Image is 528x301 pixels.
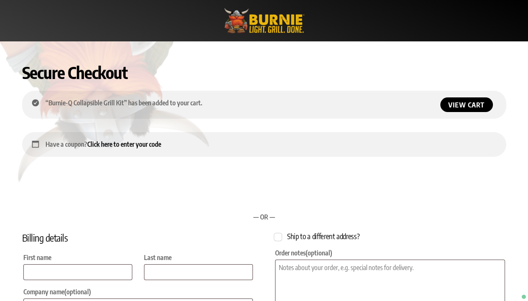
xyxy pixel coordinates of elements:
a: Enter your coupon code [87,140,161,148]
h3: Billing details [22,231,255,245]
a: View cart [440,97,493,112]
div: “Burnie-Q Collapsible Grill Kit” has been added to your cart. [22,91,506,119]
p: — OR — [22,212,506,222]
label: Order notes [275,246,505,260]
span: (optional) [306,249,332,257]
label: First name [23,251,133,264]
label: Company name [23,285,253,298]
span: (optional) [64,288,91,296]
label: Last name [144,251,253,264]
iframe: Secure express checkout frame [20,183,264,203]
img: burniegrill.com-logo-high-res-2020110_500px [221,6,307,35]
h1: Secure Checkout [22,62,506,82]
iframe: Secure express checkout frame [265,183,508,203]
span: Ship to a different address? [287,232,359,241]
input: Ship to a different address? [274,233,282,241]
div: Have a coupon? [22,132,506,156]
